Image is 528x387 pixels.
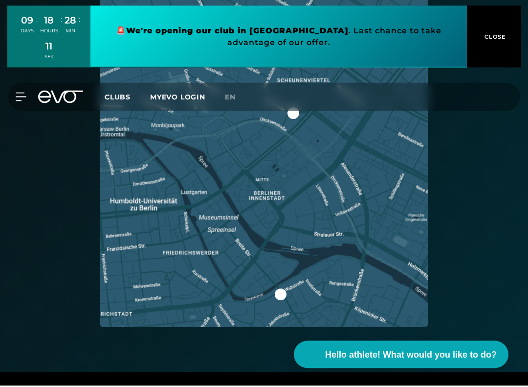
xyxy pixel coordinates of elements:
[467,7,521,69] button: CLOSE
[225,94,236,103] font: en
[105,94,131,103] font: Clubs
[44,16,54,27] font: 18
[294,342,508,370] button: Hello athlete! What would you like to do?
[40,29,58,35] font: HOURS
[45,42,52,53] font: 11
[21,29,34,35] font: DAYS
[325,351,497,361] font: Hello athlete! What would you like to do?
[484,35,506,42] font: CLOSE
[79,16,80,25] font: :
[66,29,75,35] font: MIN
[21,16,33,27] font: 09
[36,16,38,25] font: :
[150,94,205,103] a: MYEVO LOGIN
[61,16,62,25] font: :
[225,93,247,104] a: en
[105,94,150,103] a: Clubs
[65,16,76,27] font: 28
[44,55,54,61] font: SEK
